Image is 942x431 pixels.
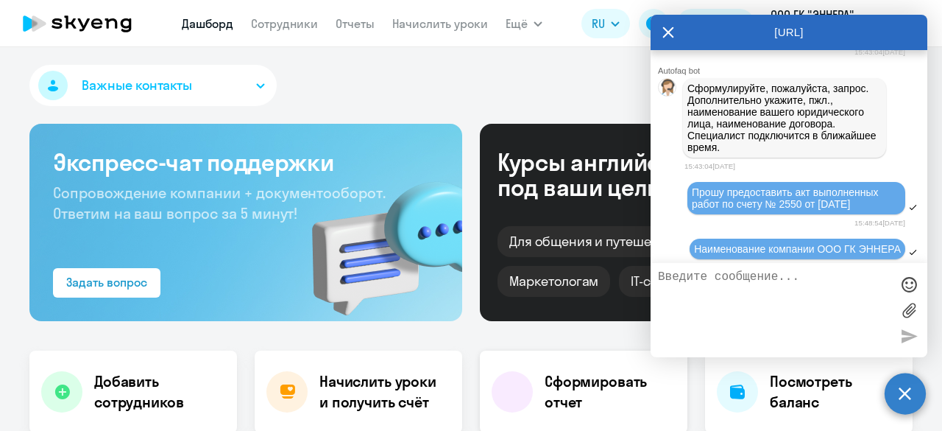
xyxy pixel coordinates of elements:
a: Дашборд [182,16,233,31]
h3: Экспресс-чат поддержки [53,147,439,177]
button: Важные контакты [29,65,277,106]
span: Наименование компании ООО ГК ЭННЕРА [694,243,901,255]
button: ООО ГК "ЭННЕРА", ПРЕДОПЛАТА [763,6,929,41]
button: Балансbalance [677,9,754,38]
div: Курсы английского под ваши цели [497,150,749,200]
div: Autofaq bot [658,66,927,75]
span: Прошу предоставить акт выполненных работ по счету № 2550 от [DATE] [692,186,881,210]
span: Важные контакты [82,76,192,95]
img: bg-img [291,155,462,321]
a: Сотрудники [251,16,318,31]
button: RU [581,9,630,38]
span: Сопровождение компании + документооборот. Ответим на ваш вопрос за 5 минут! [53,183,386,222]
a: Начислить уроки [392,16,488,31]
span: Сформулируйте, пожалуйста, запрос. Дополнительно укажите, пжл., наименование вашего юридического ... [687,83,879,153]
h4: Добавить сотрудников [94,371,225,413]
div: Задать вопрос [66,273,147,291]
div: Для общения и путешествий [497,226,700,257]
h4: Начислить уроки и получить счёт [319,371,447,413]
time: 15:48:54[DATE] [854,219,905,227]
h4: Сформировать отчет [545,371,676,413]
span: Ещё [506,15,528,32]
img: bot avatar [659,79,677,100]
p: ООО ГК "ЭННЕРА", ПРЕДОПЛАТА [771,6,907,41]
button: Задать вопрос [53,268,160,298]
h4: Посмотреть баланс [770,371,901,413]
button: Ещё [506,9,542,38]
span: RU [592,15,605,32]
div: Маркетологам [497,266,610,297]
label: Лимит 10 файлов [898,299,920,321]
div: IT-специалистам [619,266,746,297]
time: 15:43:04[DATE] [854,48,905,56]
a: Отчеты [336,16,375,31]
time: 15:43:04[DATE] [684,162,735,170]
